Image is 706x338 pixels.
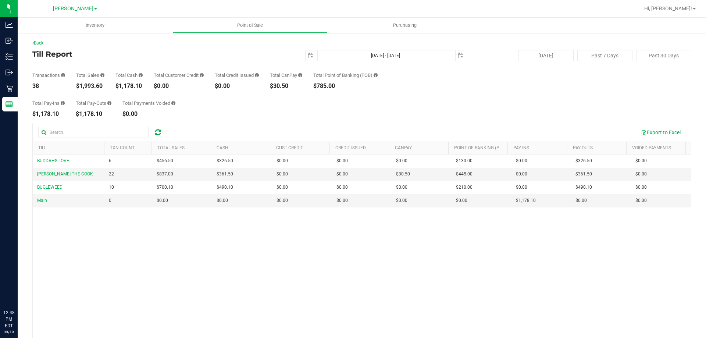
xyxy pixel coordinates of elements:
[575,157,592,164] span: $326.50
[115,73,143,78] div: Total Cash
[276,145,303,150] a: Cust Credit
[516,197,536,204] span: $1,178.10
[217,145,228,150] a: Cash
[635,171,647,178] span: $0.00
[306,50,316,61] span: select
[217,171,233,178] span: $361.50
[277,171,288,178] span: $0.00
[76,83,104,89] div: $1,993.60
[6,53,13,60] inline-svg: Inventory
[575,197,587,204] span: $0.00
[109,197,111,204] span: 0
[215,83,259,89] div: $0.00
[575,184,592,191] span: $490.10
[577,50,632,61] button: Past 7 Days
[277,184,288,191] span: $0.00
[61,101,65,106] i: Sum of all cash pay-ins added to tills within the date range.
[395,145,412,150] a: CanPay
[76,101,111,106] div: Total Pay-Outs
[6,37,13,45] inline-svg: Inbound
[327,18,482,33] a: Purchasing
[383,22,427,29] span: Purchasing
[76,22,114,29] span: Inventory
[122,111,175,117] div: $0.00
[636,50,691,61] button: Past 30 Days
[336,157,348,164] span: $0.00
[32,40,43,46] a: Back
[513,145,529,150] a: Pay Ins
[37,171,93,177] span: [PERSON_NAME]-THE-COOK
[270,73,302,78] div: Total CanPay
[18,18,172,33] a: Inventory
[109,171,114,178] span: 22
[227,22,273,29] span: Point of Sale
[3,309,14,329] p: 12:48 PM EDT
[636,126,685,139] button: Export to Excel
[76,111,111,117] div: $1,178.10
[154,73,204,78] div: Total Customer Credit
[644,6,692,11] span: Hi, [PERSON_NAME]!
[38,145,46,150] a: Till
[456,197,467,204] span: $0.00
[215,73,259,78] div: Total Credit Issued
[157,197,168,204] span: $0.00
[456,50,466,61] span: select
[456,157,473,164] span: $130.00
[32,50,252,58] h4: Till Report
[107,101,111,106] i: Sum of all cash pay-outs removed from tills within the date range.
[154,83,204,89] div: $0.00
[217,157,233,164] span: $326.50
[172,18,327,33] a: Point of Sale
[157,171,173,178] span: $837.00
[7,279,29,301] iframe: Resource center
[157,157,173,164] span: $456.50
[374,73,378,78] i: Sum of the successful, non-voided point-of-banking payment transaction amounts, both via payment ...
[32,73,65,78] div: Transactions
[37,185,63,190] span: BUGLEWEED
[157,145,185,150] a: Total Sales
[157,184,173,191] span: $700.10
[396,157,407,164] span: $0.00
[38,127,149,138] input: Search...
[456,171,473,178] span: $445.00
[277,157,288,164] span: $0.00
[518,50,574,61] button: [DATE]
[255,73,259,78] i: Sum of all successful refund transaction amounts from purchase returns resulting in account credi...
[575,171,592,178] span: $361.50
[335,145,366,150] a: Credit Issued
[270,83,302,89] div: $30.50
[32,101,65,106] div: Total Pay-Ins
[32,83,65,89] div: 38
[200,73,204,78] i: Sum of all successful, non-voided payment transaction amounts using account credit as the payment...
[6,85,13,92] inline-svg: Retail
[313,73,378,78] div: Total Point of Banking (POB)
[635,184,647,191] span: $0.00
[6,69,13,76] inline-svg: Outbound
[76,73,104,78] div: Total Sales
[115,83,143,89] div: $1,178.10
[6,21,13,29] inline-svg: Analytics
[336,197,348,204] span: $0.00
[6,100,13,108] inline-svg: Reports
[336,171,348,178] span: $0.00
[37,158,69,163] span: BUDDAHS-LOVE
[516,184,527,191] span: $0.00
[396,171,410,178] span: $30.50
[3,329,14,335] p: 09/19
[277,197,288,204] span: $0.00
[61,73,65,78] i: Count of all successful payment transactions, possibly including voids, refunds, and cash-back fr...
[139,73,143,78] i: Sum of all successful, non-voided cash payment transaction amounts (excluding tips and transactio...
[456,184,473,191] span: $210.00
[336,184,348,191] span: $0.00
[635,197,647,204] span: $0.00
[635,157,647,164] span: $0.00
[396,197,407,204] span: $0.00
[37,198,47,203] span: Main
[32,111,65,117] div: $1,178.10
[217,197,228,204] span: $0.00
[516,171,527,178] span: $0.00
[396,184,407,191] span: $0.00
[53,6,93,12] span: [PERSON_NAME]
[573,145,593,150] a: Pay Outs
[516,157,527,164] span: $0.00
